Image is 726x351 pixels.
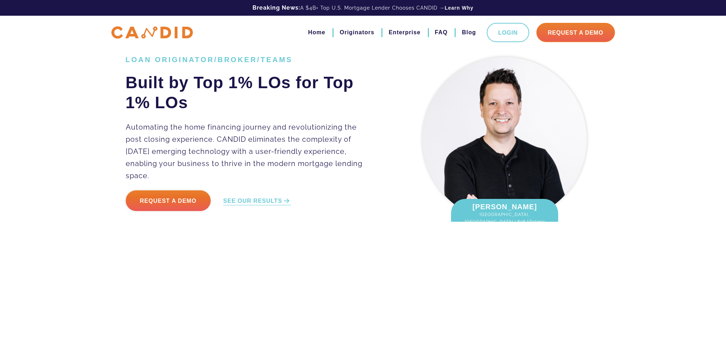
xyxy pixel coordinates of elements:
[252,4,300,11] b: Breaking News:
[435,26,448,39] a: FAQ
[308,26,325,39] a: Home
[462,26,476,39] a: Blog
[451,199,558,236] div: [PERSON_NAME]
[223,197,291,205] a: SEE OUR RESULTS
[111,26,193,39] img: CANDID APP
[536,23,615,42] a: Request A Demo
[126,55,373,64] h1: LOAN ORIGINATOR/BROKER/TEAMS
[126,190,211,211] a: Request a Demo
[126,72,373,112] h2: Built by Top 1% LOs for Top 1% LOs
[389,26,420,39] a: Enterprise
[340,26,374,39] a: Originators
[445,4,474,11] a: Learn Why
[487,23,529,42] a: Login
[458,211,551,232] span: [GEOGRAPHIC_DATA], [GEOGRAPHIC_DATA] | $1B lifetime fundings
[126,121,373,182] p: Automating the home financing journey and revolutionizing the post closing experience. CANDID eli...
